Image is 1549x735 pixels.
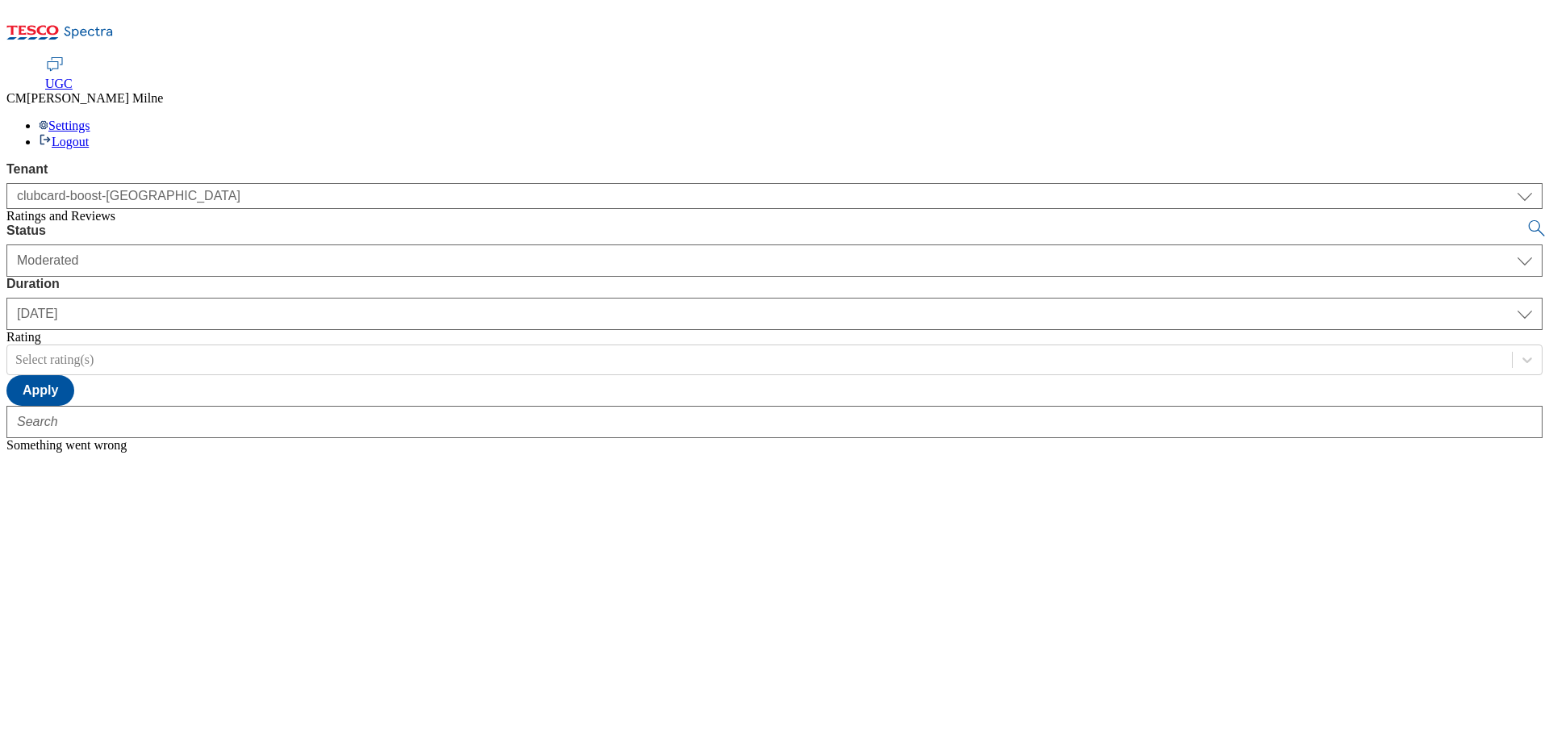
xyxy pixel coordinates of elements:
span: Something went wrong [6,438,127,452]
a: UGC [45,57,73,91]
a: Settings [39,119,90,132]
span: [PERSON_NAME] Milne [27,91,163,105]
span: UGC [45,77,73,90]
label: Status [6,223,1543,238]
label: Duration [6,277,1543,291]
span: Ratings and Reviews [6,209,115,223]
label: Tenant [6,162,1543,177]
span: CM [6,91,27,105]
button: Apply [6,375,74,406]
input: Search [6,406,1543,438]
a: Logout [39,135,89,148]
label: Rating [6,330,41,344]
